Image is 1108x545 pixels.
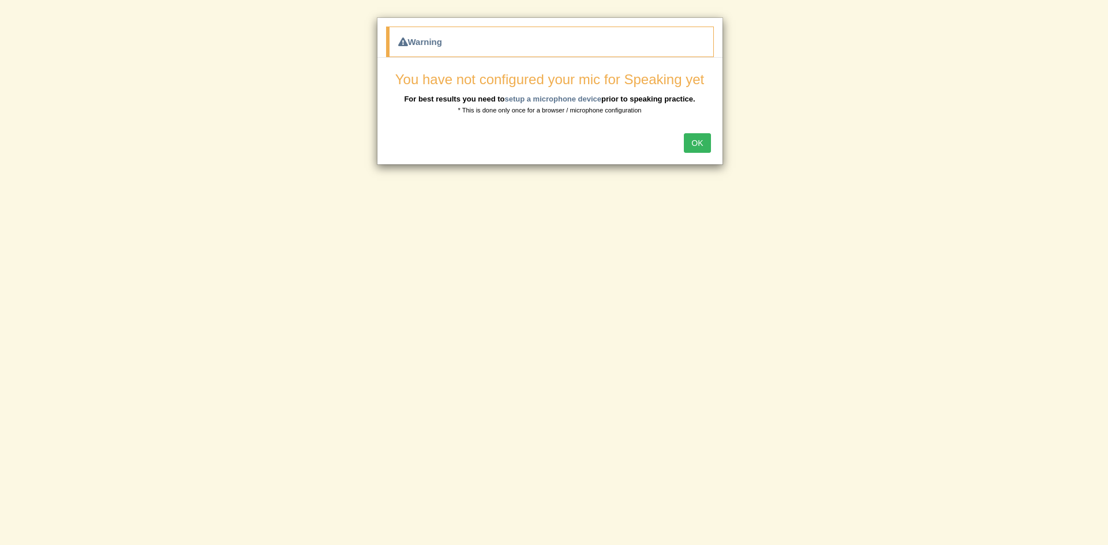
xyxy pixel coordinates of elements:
[684,133,710,153] button: OK
[404,95,695,103] b: For best results you need to prior to speaking practice.
[504,95,601,103] a: setup a microphone device
[458,107,642,114] small: * This is done only once for a browser / microphone configuration
[395,72,704,87] span: You have not configured your mic for Speaking yet
[386,27,714,57] div: Warning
